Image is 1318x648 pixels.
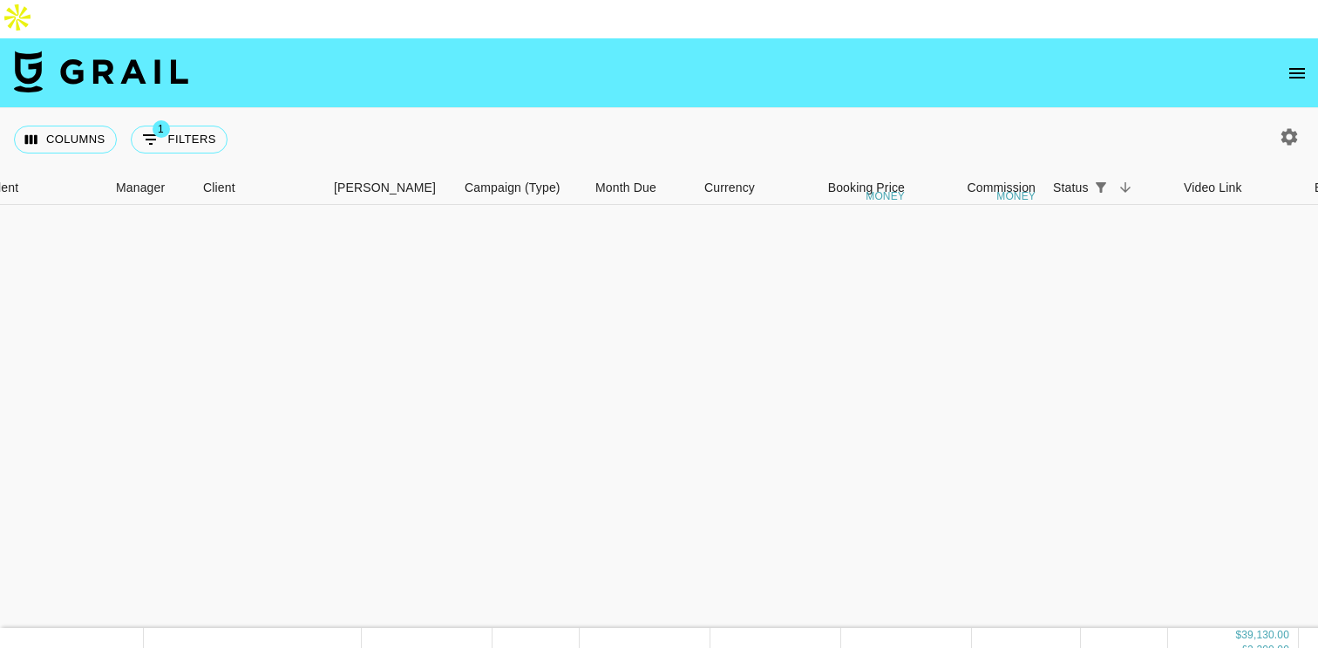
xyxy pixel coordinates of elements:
[1044,171,1175,205] div: Status
[704,171,755,205] div: Currency
[1280,56,1315,91] button: open drawer
[996,191,1036,201] div: money
[14,126,117,153] button: Select columns
[696,171,783,205] div: Currency
[325,171,456,205] div: Booker
[194,171,325,205] div: Client
[1184,171,1242,205] div: Video Link
[1113,175,1138,200] button: Sort
[14,51,188,92] img: Grail Talent
[866,191,905,201] div: money
[1089,175,1113,200] button: Show filters
[595,171,656,205] div: Month Due
[828,171,905,205] div: Booking Price
[1175,171,1306,205] div: Video Link
[116,171,165,205] div: Manager
[465,171,560,205] div: Campaign (Type)
[131,126,228,153] button: Show filters
[456,171,587,205] div: Campaign (Type)
[967,171,1036,205] div: Commission
[587,171,696,205] div: Month Due
[153,120,170,138] span: 1
[107,171,194,205] div: Manager
[334,171,436,205] div: [PERSON_NAME]
[1089,175,1113,200] div: 1 active filter
[1053,171,1089,205] div: Status
[203,171,235,205] div: Client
